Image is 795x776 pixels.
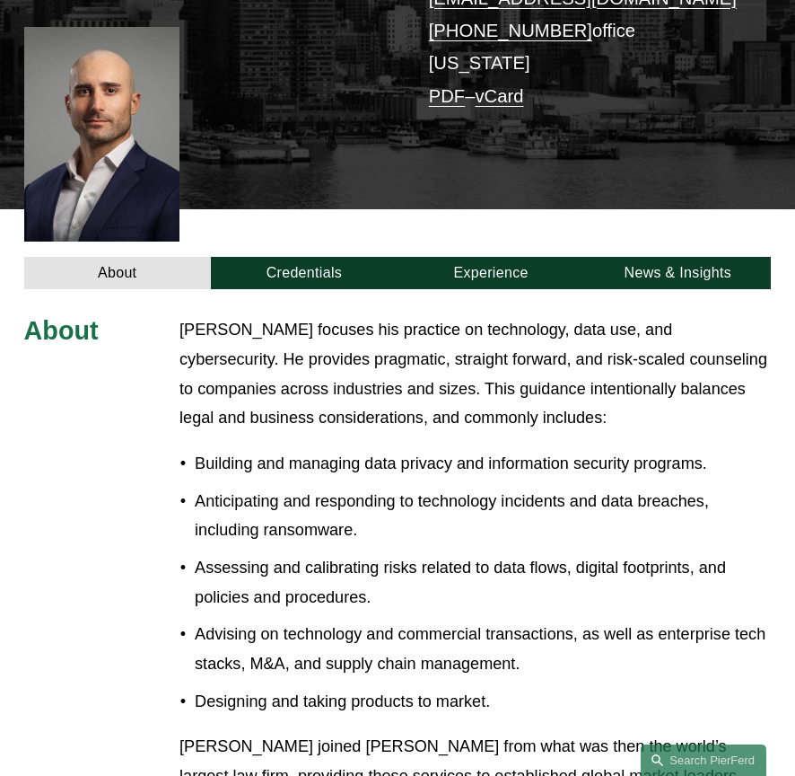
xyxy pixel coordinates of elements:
[24,257,211,289] a: About
[584,257,771,289] a: News & Insights
[429,86,466,106] a: PDF
[429,21,592,40] a: [PHONE_NUMBER]
[211,257,397,289] a: Credentials
[195,620,771,678] p: Advising on technology and commercial transactions, as well as enterprise tech stacks, M&A, and s...
[641,745,766,776] a: Search this site
[195,449,771,479] p: Building and managing data privacy and information security programs.
[24,316,99,345] span: About
[397,257,584,289] a: Experience
[195,553,771,612] p: Assessing and calibrating risks related to data flows, digital footprints, and policies and proce...
[475,86,523,106] a: vCard
[195,687,771,717] p: Designing and taking products to market.
[195,487,771,545] p: Anticipating and responding to technology incidents and data breaches, including ransomware.
[179,315,771,433] p: [PERSON_NAME] focuses his practice on technology, data use, and cybersecurity. He provides pragma...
